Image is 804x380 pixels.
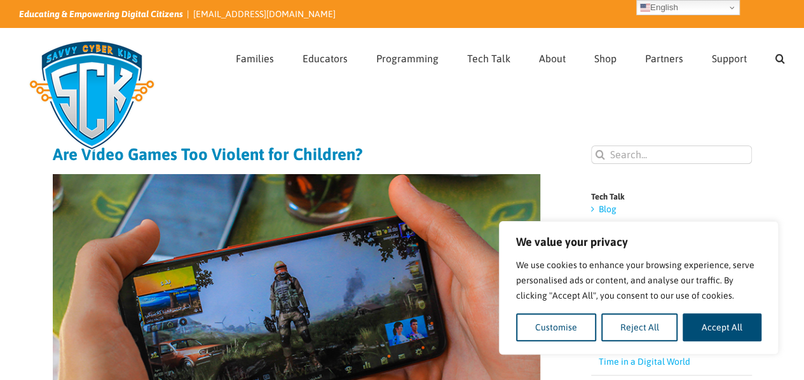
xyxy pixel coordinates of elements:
[539,53,566,64] span: About
[19,9,183,19] i: Educating & Empowering Digital Citizens
[376,53,439,64] span: Programming
[645,29,683,85] a: Partners
[712,53,747,64] span: Support
[640,3,650,13] img: en
[591,193,752,201] h4: Tech Talk
[591,146,752,164] input: Search...
[712,29,747,85] a: Support
[683,313,761,341] button: Accept All
[775,29,785,85] a: Search
[591,146,610,164] input: Search
[376,29,439,85] a: Programming
[594,53,617,64] span: Shop
[516,313,596,341] button: Customise
[539,29,566,85] a: About
[236,53,274,64] span: Families
[601,313,678,341] button: Reject All
[53,146,540,163] h1: Are Video Games Too Violent for Children?
[236,29,785,85] nav: Main Menu
[236,29,274,85] a: Families
[645,53,683,64] span: Partners
[303,53,348,64] span: Educators
[516,234,761,250] p: We value your privacy
[516,257,761,303] p: We use cookies to enhance your browsing experience, serve personalised ads or content, and analys...
[594,29,617,85] a: Shop
[599,204,617,214] a: Blog
[467,53,510,64] span: Tech Talk
[303,29,348,85] a: Educators
[467,29,510,85] a: Tech Talk
[19,32,165,159] img: Savvy Cyber Kids Logo
[193,9,336,19] a: [EMAIL_ADDRESS][DOMAIN_NAME]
